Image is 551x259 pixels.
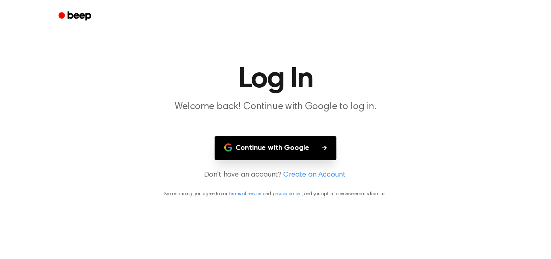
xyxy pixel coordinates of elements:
a: Beep [53,8,98,24]
p: By continuing, you agree to our and , and you opt in to receive emails from us. [10,190,541,198]
a: terms of service [229,192,261,196]
a: privacy policy [273,192,300,196]
p: Don't have an account? [10,170,541,181]
h1: Log In [69,65,482,94]
button: Continue with Google [215,136,337,160]
a: Create an Account [283,170,345,181]
p: Welcome back! Continue with Google to log in. [121,100,430,114]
